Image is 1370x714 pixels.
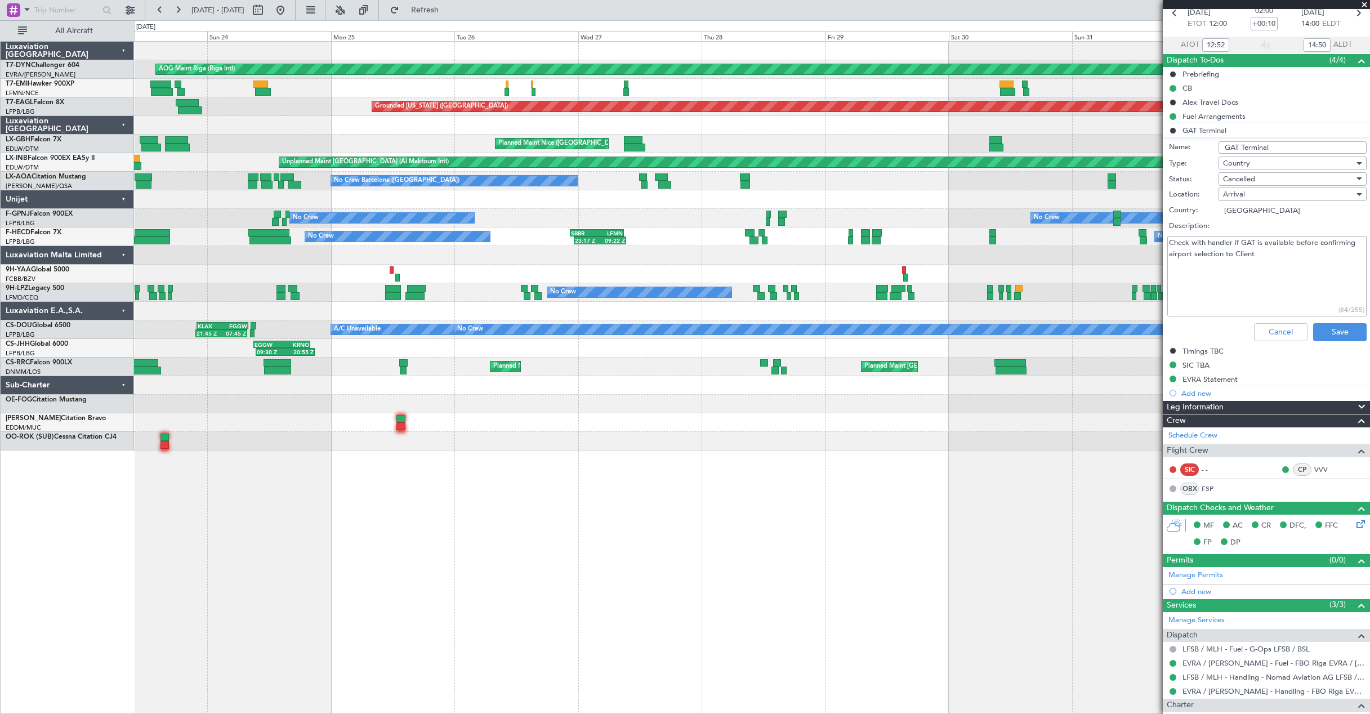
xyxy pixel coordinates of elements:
[6,136,30,143] span: LX-GBH
[6,275,35,283] a: FCBB/BZV
[6,359,30,366] span: CS-RRC
[1169,174,1219,185] label: Status:
[1182,374,1238,384] div: EVRA Statement
[1188,19,1206,30] span: ETOT
[1325,520,1338,532] span: FFC
[6,434,54,440] span: OO-ROK (SUB)
[6,322,70,329] a: CS-DOUGlobal 6500
[1261,520,1271,532] span: CR
[6,155,95,162] a: LX-INBFalcon 900EX EASy II
[1168,570,1223,581] a: Manage Permits
[1188,7,1211,19] span: [DATE]
[1158,228,1184,245] div: No Crew
[6,211,73,217] a: F-GPNJFalcon 900EX
[34,2,99,19] input: Trip Number
[1289,520,1306,532] span: DFC,
[1203,520,1214,532] span: MF
[6,211,30,217] span: F-GPNJ
[1329,54,1346,66] span: (4/4)
[6,81,28,87] span: T7-EMI
[1230,537,1240,548] span: DP
[6,396,87,403] a: OE-FOGCitation Mustang
[1301,7,1324,19] span: [DATE]
[457,321,483,338] div: No Crew
[6,341,30,347] span: CS-JHH
[6,62,79,69] a: T7-DYNChallenger 604
[1167,401,1224,414] span: Leg Information
[1223,189,1245,199] span: Arrival
[6,89,39,97] a: LFMN/NCE
[1180,463,1199,476] div: SIC
[6,396,32,403] span: OE-FOG
[308,228,334,245] div: No Crew
[493,358,671,375] div: Planned Maint [GEOGRAPHIC_DATA] ([GEOGRAPHIC_DATA])
[207,31,331,41] div: Sun 24
[197,330,221,337] div: 21:45 Z
[6,415,106,422] a: [PERSON_NAME]Citation Bravo
[221,330,246,337] div: 07:45 Z
[1182,360,1210,370] div: SIC TBA
[702,31,825,41] div: Thu 28
[1182,69,1219,79] div: Prebriefing
[1167,699,1194,712] span: Charter
[1329,554,1346,566] span: (0/0)
[331,31,454,41] div: Mon 25
[159,61,235,78] div: AOG Maint Riga (Riga Intl)
[6,136,61,143] a: LX-GBHFalcon 7X
[6,163,39,172] a: EDLW/DTM
[1072,31,1195,41] div: Sun 31
[6,266,69,273] a: 9H-YAAGlobal 5000
[1329,599,1346,610] span: (3/3)
[454,31,578,41] div: Tue 26
[1169,205,1219,216] label: Country:
[375,98,508,115] div: Grounded [US_STATE] ([GEOGRAPHIC_DATA])
[1182,97,1238,107] div: Alex Travel Docs
[600,237,624,244] div: 09:22 Z
[1202,484,1227,494] a: FSP
[1182,686,1364,696] a: EVRA / [PERSON_NAME] - Handling - FBO Riga EVRA / [PERSON_NAME]
[1293,463,1311,476] div: CP
[1168,430,1217,441] a: Schedule Crew
[1322,19,1340,30] span: ELDT
[1169,158,1219,169] label: Type:
[334,321,381,338] div: A/C Unavailable
[1182,111,1246,121] div: Fuel Arrangements
[6,108,35,116] a: LFPB/LBG
[1202,465,1227,475] div: - -
[191,5,244,15] span: [DATE] - [DATE]
[1169,142,1219,153] label: Name:
[1167,444,1208,457] span: Flight Crew
[6,266,31,273] span: 9H-YAA
[282,154,449,171] div: Unplanned Maint [GEOGRAPHIC_DATA] (Al Maktoum Intl)
[1169,189,1219,200] label: Location:
[1254,323,1307,341] button: Cancel
[550,284,576,301] div: No Crew
[257,349,285,355] div: 09:30 Z
[84,31,207,41] div: Sat 23
[136,23,155,32] div: [DATE]
[1167,554,1193,567] span: Permits
[575,237,600,244] div: 23:17 Z
[597,230,623,236] div: LFMN
[1338,305,1364,315] div: (84/255)
[6,229,61,236] a: F-HECDFalcon 7X
[1182,346,1224,356] div: Timings TBC
[285,349,314,355] div: 20:55 Z
[1168,615,1225,626] a: Manage Services
[1167,629,1198,642] span: Dispatch
[282,341,310,348] div: KRNO
[6,434,117,440] a: OO-ROK (SUB)Cessna Citation CJ4
[949,31,1072,41] div: Sat 30
[1180,483,1199,495] div: OBX
[1203,537,1212,548] span: FP
[6,331,35,339] a: LFPB/LBG
[6,173,86,180] a: LX-AOACitation Mustang
[6,70,75,79] a: EVRA/[PERSON_NAME]
[1314,465,1340,475] a: VVV
[6,349,35,358] a: LFPB/LBG
[1304,38,1331,52] input: --:--
[6,173,32,180] span: LX-AOA
[6,229,30,236] span: F-HECD
[1202,38,1229,52] input: --:--
[1182,83,1192,93] div: CB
